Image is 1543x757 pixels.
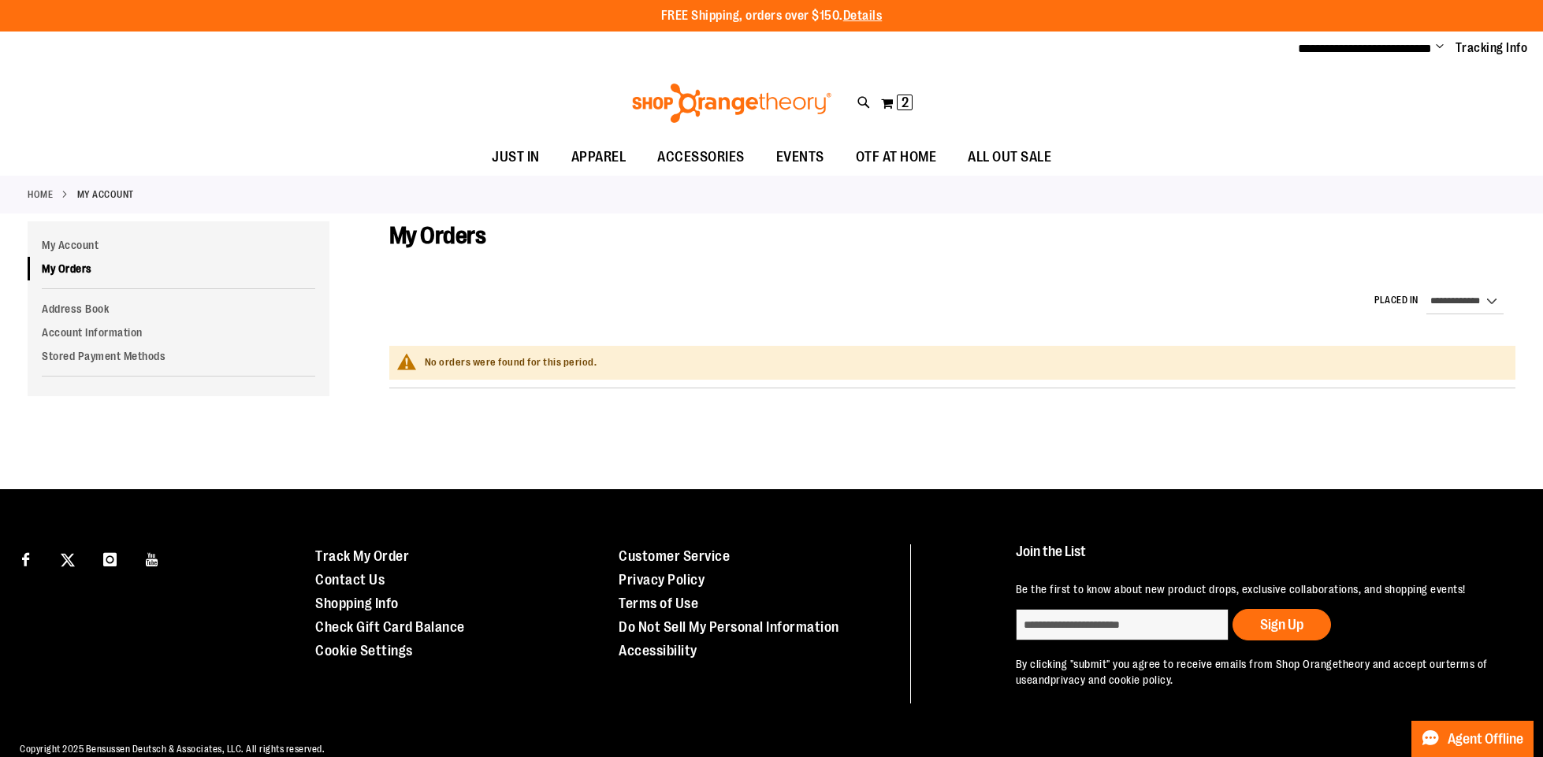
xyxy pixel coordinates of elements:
[1016,609,1229,640] input: enter email
[1436,40,1444,56] button: Account menu
[20,744,325,755] span: Copyright 2025 Bensussen Deutsch & Associates, LLC. All rights reserved.
[425,356,597,368] span: No orders were found for this period.
[843,9,883,23] a: Details
[28,321,329,344] a: Account Information
[776,139,824,175] span: EVENTS
[1374,294,1418,307] label: Placed in
[619,619,839,635] a: Do Not Sell My Personal Information
[315,548,409,564] a: Track My Order
[28,344,329,368] a: Stored Payment Methods
[902,95,909,110] span: 2
[315,596,399,611] a: Shopping Info
[492,139,540,175] span: JUST IN
[630,83,834,123] img: Shop Orangetheory
[968,139,1051,175] span: ALL OUT SALE
[619,643,697,659] a: Accessibility
[1016,544,1507,573] h4: Join the List
[1411,721,1534,757] button: Agent Offline
[96,544,124,572] a: Visit our Instagram page
[139,544,166,572] a: Visit our Youtube page
[1260,617,1303,633] span: Sign Up
[1233,609,1331,640] button: Sign Up
[1016,656,1507,688] p: By clicking "submit" you agree to receive emails from Shop Orangetheory and accept our and
[657,139,745,175] span: ACCESSORIES
[77,187,134,202] strong: My Account
[54,544,82,572] a: Visit our X page
[28,257,329,280] a: My Orders
[315,572,385,588] a: Contact Us
[389,222,486,249] span: My Orders
[315,643,413,659] a: Cookie Settings
[619,596,698,611] a: Terms of Use
[619,548,730,564] a: Customer Service
[1016,581,1507,597] p: Be the first to know about new product drops, exclusive collaborations, and shopping events!
[28,187,53,202] a: Home
[315,619,465,635] a: Check Gift Card Balance
[1448,732,1523,747] span: Agent Offline
[1456,39,1528,57] a: Tracking Info
[28,297,329,321] a: Address Book
[12,544,39,572] a: Visit our Facebook page
[28,233,329,257] a: My Account
[571,139,626,175] span: APPAREL
[661,7,883,25] p: FREE Shipping, orders over $150.
[1050,674,1173,686] a: privacy and cookie policy.
[856,139,937,175] span: OTF AT HOME
[61,553,75,567] img: Twitter
[619,572,705,588] a: Privacy Policy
